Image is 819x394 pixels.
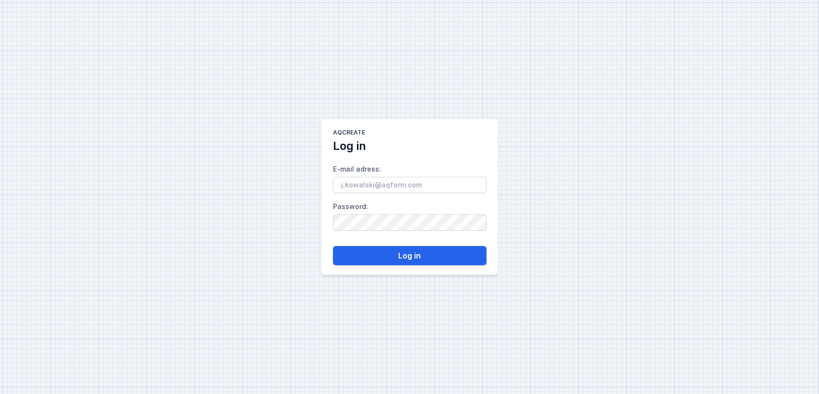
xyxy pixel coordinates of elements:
[333,138,366,154] h2: Log in
[333,199,487,231] label: Password :
[333,161,487,193] label: E-mail adress :
[333,246,487,265] button: Log in
[333,214,487,231] input: Password:
[333,177,487,193] input: E-mail adress:
[333,129,365,138] h1: AQcreate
